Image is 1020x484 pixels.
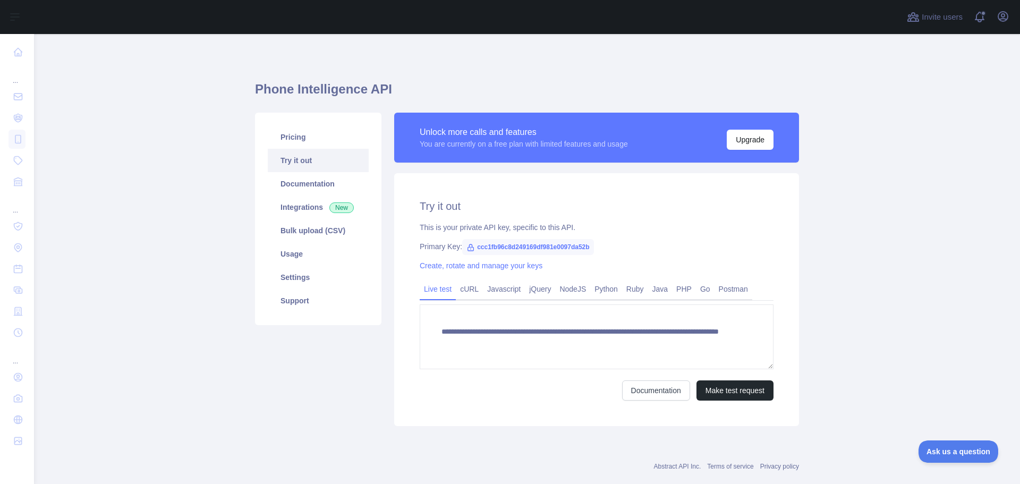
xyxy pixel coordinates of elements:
[555,281,590,298] a: NodeJS
[8,193,25,215] div: ...
[420,199,773,214] h2: Try it out
[329,202,354,213] span: New
[268,196,369,219] a: Integrations New
[456,281,483,298] a: cURL
[420,281,456,298] a: Live test
[654,463,701,470] a: Abstract API Inc.
[672,281,696,298] a: PHP
[905,9,965,26] button: Invite users
[268,219,369,242] a: Bulk upload (CSV)
[760,463,799,470] a: Privacy policy
[622,380,690,401] a: Documentation
[922,11,963,23] span: Invite users
[462,239,594,255] span: ccc1fb96c8d249169df981e0097da52b
[525,281,555,298] a: jQuery
[268,172,369,196] a: Documentation
[268,242,369,266] a: Usage
[268,289,369,312] a: Support
[715,281,752,298] a: Postman
[8,64,25,85] div: ...
[622,281,648,298] a: Ruby
[696,281,715,298] a: Go
[919,440,999,463] iframe: Toggle Customer Support
[255,81,799,106] h1: Phone Intelligence API
[648,281,673,298] a: Java
[420,241,773,252] div: Primary Key:
[590,281,622,298] a: Python
[8,344,25,366] div: ...
[420,222,773,233] div: This is your private API key, specific to this API.
[268,149,369,172] a: Try it out
[483,281,525,298] a: Javascript
[707,463,753,470] a: Terms of service
[268,266,369,289] a: Settings
[696,380,773,401] button: Make test request
[268,125,369,149] a: Pricing
[420,261,542,270] a: Create, rotate and manage your keys
[420,139,628,149] div: You are currently on a free plan with limited features and usage
[420,126,628,139] div: Unlock more calls and features
[727,130,773,150] button: Upgrade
